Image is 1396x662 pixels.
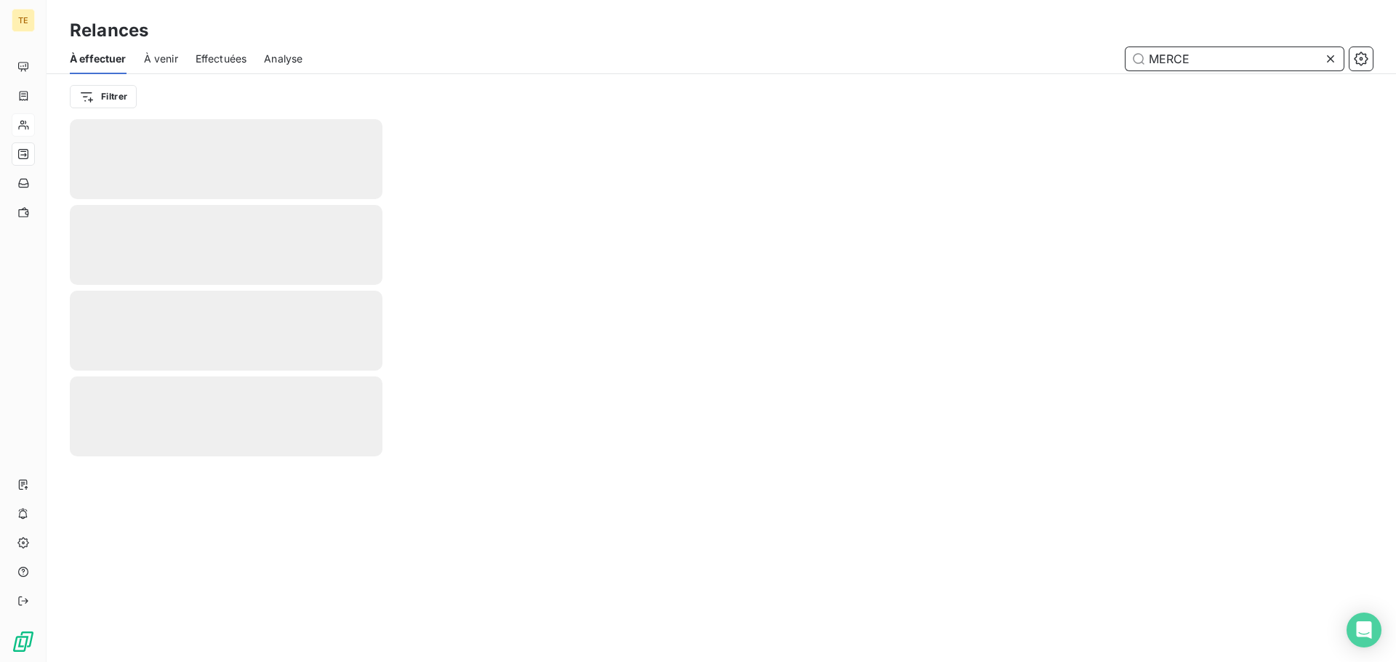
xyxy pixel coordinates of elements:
div: TE [12,9,35,32]
button: Filtrer [70,85,137,108]
h3: Relances [70,17,148,44]
img: Logo LeanPay [12,630,35,653]
span: Effectuées [196,52,247,66]
span: À venir [144,52,178,66]
span: Analyse [264,52,302,66]
span: À effectuer [70,52,127,66]
input: Rechercher [1126,47,1344,70]
div: Open Intercom Messenger [1347,613,1381,647]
